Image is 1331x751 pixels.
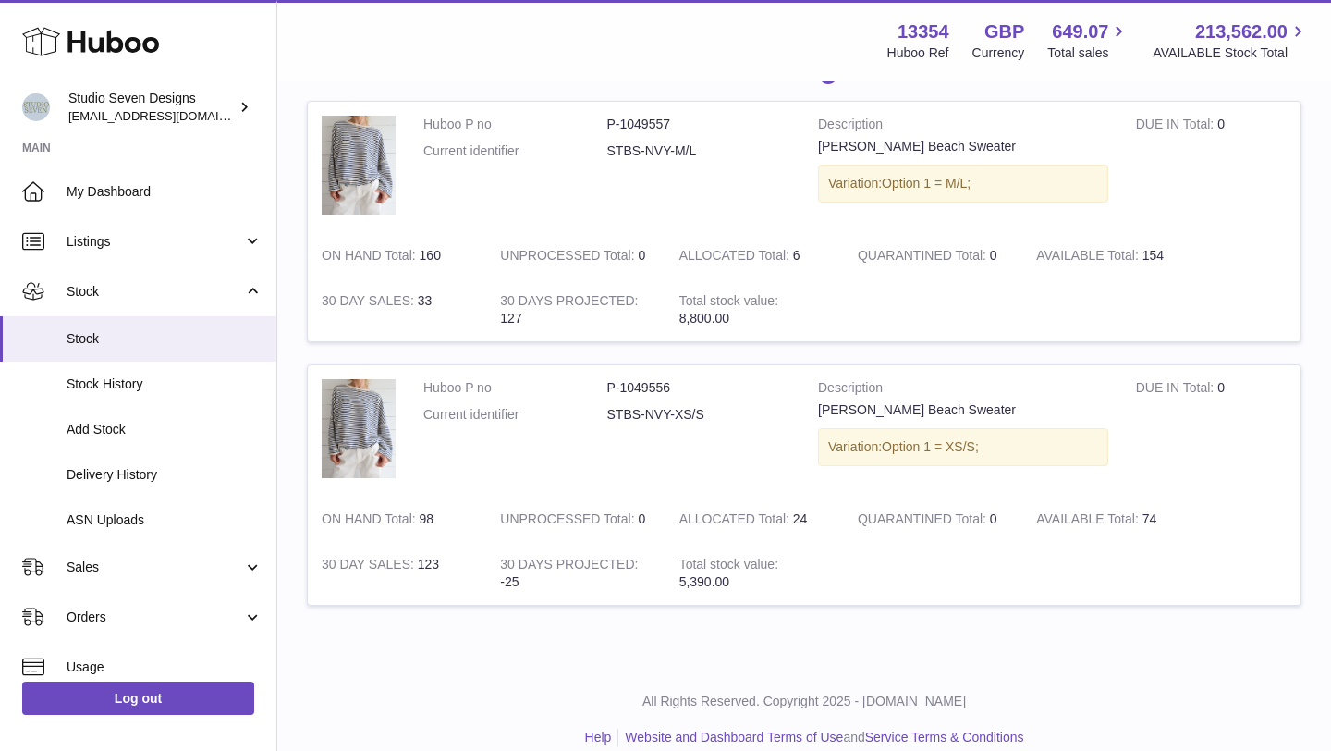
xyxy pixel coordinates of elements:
div: Studio Seven Designs [68,90,235,125]
strong: 30 DAY SALES [322,293,418,313]
strong: QUARANTINED Total [858,511,990,531]
td: 0 [486,497,665,542]
a: 649.07 Total sales [1047,19,1130,62]
div: Huboo Ref [887,44,949,62]
td: 74 [1022,497,1201,542]
span: 8,800.00 [679,311,730,326]
span: Total sales [1047,44,1130,62]
span: Stock [67,283,243,301]
span: Listings [67,233,243,251]
span: AVAILABLE Stock Total [1153,44,1309,62]
span: Usage [67,659,263,676]
td: 0 [1122,102,1300,233]
a: Log out [22,682,254,715]
td: 0 [1122,365,1300,497]
strong: QUARANTINED Total [858,248,990,267]
dt: Huboo P no [423,379,607,397]
span: My Dashboard [67,183,263,201]
strong: AVAILABLE Total [1036,248,1142,267]
a: Service Terms & Conditions [865,730,1024,745]
span: Option 1 = M/L; [882,176,971,191]
li: and [618,729,1023,746]
a: Website and Dashboard Terms of Use [625,730,843,745]
strong: ON HAND Total [322,511,420,531]
td: 123 [308,542,486,605]
div: Variation: [818,165,1108,203]
strong: UNPROCESSED Total [500,248,638,267]
span: [EMAIL_ADDRESS][DOMAIN_NAME] [68,108,272,123]
dd: STBS-NVY-XS/S [607,406,791,424]
td: 160 [308,233,486,278]
span: 5,390.00 [679,574,730,589]
strong: 30 DAYS PROJECTED [500,557,638,576]
td: 33 [308,278,486,341]
img: product image [322,379,396,478]
strong: GBP [984,19,1024,44]
span: Stock History [67,375,263,393]
strong: Total stock value [679,293,778,313]
dd: P-1049556 [607,379,791,397]
dt: Current identifier [423,406,607,424]
p: All Rights Reserved. Copyright 2025 - [DOMAIN_NAME] [292,693,1316,710]
strong: ALLOCATED Total [679,511,793,531]
span: Sales [67,559,243,576]
td: 0 [486,233,665,278]
div: [PERSON_NAME] Beach Sweater [818,138,1108,155]
div: Currency [972,44,1025,62]
a: Help [585,730,612,745]
span: 0 [990,248,997,263]
dt: Huboo P no [423,116,607,133]
td: 6 [665,233,844,278]
div: [PERSON_NAME] Beach Sweater [818,401,1108,419]
span: 0 [990,511,997,526]
strong: Description [818,116,1108,138]
img: contact.studiosevendesigns@gmail.com [22,93,50,121]
span: Option 1 = XS/S; [882,439,979,454]
strong: DUE IN Total [1136,380,1217,400]
a: 213,562.00 AVAILABLE Stock Total [1153,19,1309,62]
span: 213,562.00 [1195,19,1288,44]
img: product image [322,116,396,215]
td: 154 [1022,233,1201,278]
td: 98 [308,497,486,542]
strong: AVAILABLE Total [1036,511,1142,531]
span: 649.07 [1052,19,1108,44]
strong: ON HAND Total [322,248,420,267]
span: Delivery History [67,466,263,484]
strong: 13354 [898,19,949,44]
span: Stock [67,330,263,348]
dt: Current identifier [423,142,607,160]
td: -25 [486,542,665,605]
strong: DUE IN Total [1136,117,1217,136]
span: ASN Uploads [67,511,263,529]
strong: ALLOCATED Total [679,248,793,267]
span: Add Stock [67,421,263,438]
div: Variation: [818,428,1108,466]
dd: STBS-NVY-M/L [607,142,791,160]
dd: P-1049557 [607,116,791,133]
strong: UNPROCESSED Total [500,511,638,531]
td: 127 [486,278,665,341]
strong: 30 DAY SALES [322,557,418,576]
strong: Description [818,379,1108,401]
strong: Total stock value [679,557,778,576]
span: Orders [67,609,243,626]
strong: 30 DAYS PROJECTED [500,293,638,313]
td: 24 [665,497,844,542]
